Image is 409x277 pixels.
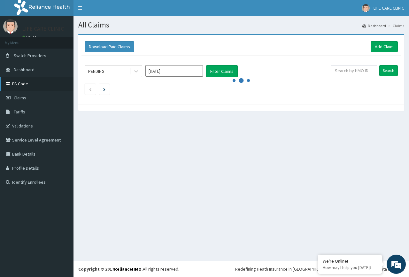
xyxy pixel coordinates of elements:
a: Add Claim [371,41,398,52]
a: Dashboard [362,23,386,28]
div: Redefining Heath Insurance in [GEOGRAPHIC_DATA] using Telemedicine and Data Science! [235,266,404,272]
div: We're Online! [323,258,377,264]
img: User Image [3,19,18,34]
button: Download Paid Claims [85,41,134,52]
button: Filter Claims [206,65,238,77]
textarea: Type your message and hit 'Enter' [3,174,122,197]
input: Select Month and Year [145,65,203,77]
span: We're online! [37,81,88,145]
input: Search [379,65,398,76]
span: Switch Providers [14,53,46,58]
div: Chat with us now [33,36,107,44]
strong: Copyright © 2017 . [78,266,143,272]
img: d_794563401_company_1708531726252_794563401 [12,32,26,48]
div: PENDING [88,68,104,74]
span: LIFE CARE CLINIC [374,5,404,11]
span: Tariffs [14,109,25,115]
span: Claims [14,95,26,101]
p: LIFE CARE CLINIC [22,26,64,32]
h1: All Claims [78,21,404,29]
footer: All rights reserved. [73,261,409,277]
a: Next page [103,86,105,92]
a: Previous page [89,86,92,92]
span: Dashboard [14,67,35,73]
div: Minimize live chat window [105,3,120,19]
input: Search by HMO ID [331,65,377,76]
svg: audio-loading [232,71,251,90]
p: How may I help you today? [323,265,377,270]
a: RelianceHMO [114,266,142,272]
img: User Image [362,4,370,12]
li: Claims [387,23,404,28]
a: Online [22,35,38,39]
